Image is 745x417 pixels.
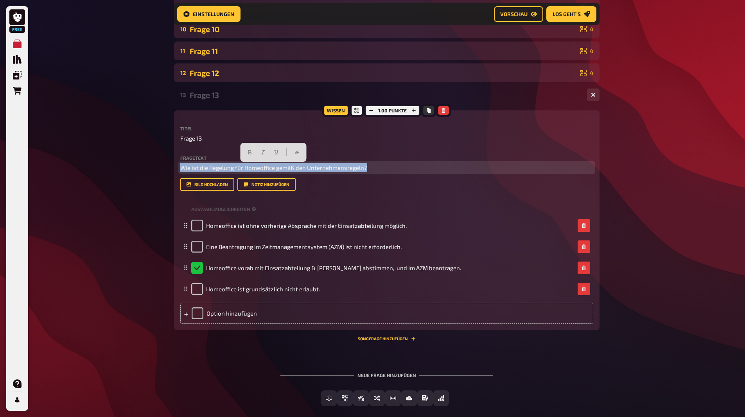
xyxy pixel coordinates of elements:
[190,25,577,34] div: Frage 10
[364,104,421,117] div: 1.00 Punkte
[206,243,402,250] span: Eine Beantragung im Zeitmanagementsystem (AZM) ist nicht erforderlich.
[180,164,367,171] span: Wie ist die Regelung für Homeoffice gemäß den Unternehmensregeln?
[237,178,296,191] button: Notiz hinzufügen
[206,222,407,229] span: Homeoffice ist ohne vorherige Absprache mit der Einsatzabteilung möglich.
[180,178,234,191] button: Bild hochladen
[190,3,577,12] div: Frage 9
[180,134,202,143] span: Frage 13
[500,11,528,17] span: Vorschau
[385,390,401,406] button: Schätzfrage
[10,27,24,32] span: Free
[358,336,416,341] button: Songfrage hinzufügen
[553,11,581,17] span: Los geht's
[180,126,593,131] label: Titel
[417,390,433,406] button: Prosa (Langtext)
[177,6,241,22] button: Einstellungen
[180,69,187,76] div: 12
[180,303,593,324] div: Option hinzufügen
[190,47,577,56] div: Frage 11
[190,69,577,78] div: Frage 12
[206,285,320,292] span: Homeoffice ist grundsätzlich nicht erlaubt.
[546,6,596,22] button: Los geht's
[206,264,461,271] span: Homeoffice vorab mit Einsatzabteilung & [PERSON_NAME] abstimmen, und im AZM beantragen.
[191,206,250,213] span: Auswahlmöglichkeiten
[423,106,434,115] button: Kopieren
[193,11,234,17] span: Einstellungen
[180,25,187,32] div: 10
[494,6,543,22] button: Vorschau
[580,70,593,76] div: 4
[433,390,449,406] button: Offline Frage
[190,90,581,99] div: Frage 13
[180,155,593,160] label: Fragetext
[180,91,187,98] div: 13
[321,390,337,406] button: Freitext Eingabe
[322,104,350,117] div: Wissen
[353,390,369,406] button: Wahr / Falsch
[337,390,353,406] button: Einfachauswahl
[401,390,417,406] button: Bild-Antwort
[369,390,385,406] button: Sortierfrage
[580,26,593,32] div: 4
[280,360,493,384] div: Neue Frage hinzufügen
[180,47,187,54] div: 11
[580,48,593,54] div: 4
